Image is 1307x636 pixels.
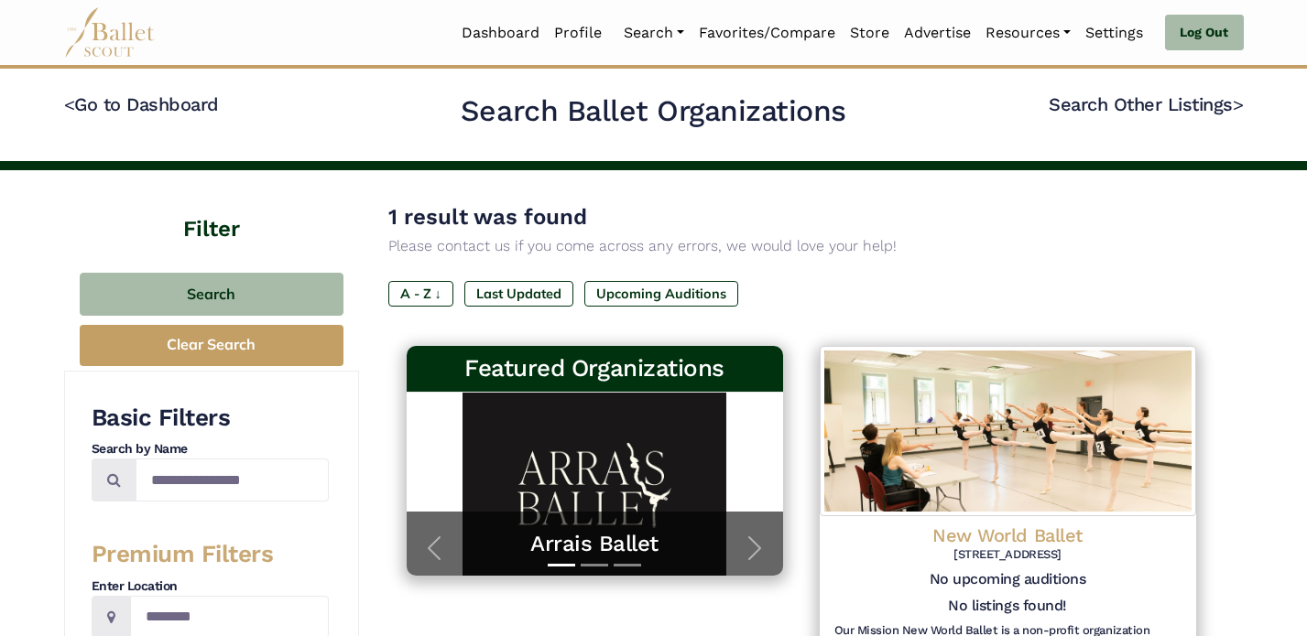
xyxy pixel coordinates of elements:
[834,570,1182,589] h5: No upcoming auditions
[92,539,329,570] h3: Premium Filters
[1078,14,1150,52] a: Settings
[388,281,453,307] label: A - Z ↓
[692,14,843,52] a: Favorites/Compare
[614,555,641,576] button: Slide 3
[464,281,573,307] label: Last Updated
[454,14,547,52] a: Dashboard
[1165,15,1243,51] a: Log Out
[388,204,587,230] span: 1 result was found
[834,547,1182,563] h6: [STREET_ADDRESS]
[92,577,329,596] h4: Enter Location
[1233,92,1244,115] code: >
[388,234,1214,258] p: Please contact us if you come across any errors, we would love your help!
[421,353,768,384] h3: Featured Organizations
[64,170,359,245] h4: Filter
[834,523,1182,547] h4: New World Ballet
[64,92,75,115] code: <
[978,14,1078,52] a: Resources
[581,555,608,576] button: Slide 2
[948,597,1066,616] h5: No listings found!
[92,403,329,434] h3: Basic Filters
[1049,93,1243,115] a: Search Other Listings>
[897,14,978,52] a: Advertise
[548,555,575,576] button: Slide 1
[461,92,846,131] h2: Search Ballet Organizations
[80,325,343,366] button: Clear Search
[547,14,609,52] a: Profile
[425,530,765,558] a: Arrais Ballet
[584,281,738,307] label: Upcoming Auditions
[616,14,692,52] a: Search
[136,458,329,501] input: Search by names...
[80,273,343,316] button: Search
[64,93,219,115] a: <Go to Dashboard
[820,346,1196,516] img: Logo
[843,14,897,52] a: Store
[92,440,329,458] h4: Search by Name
